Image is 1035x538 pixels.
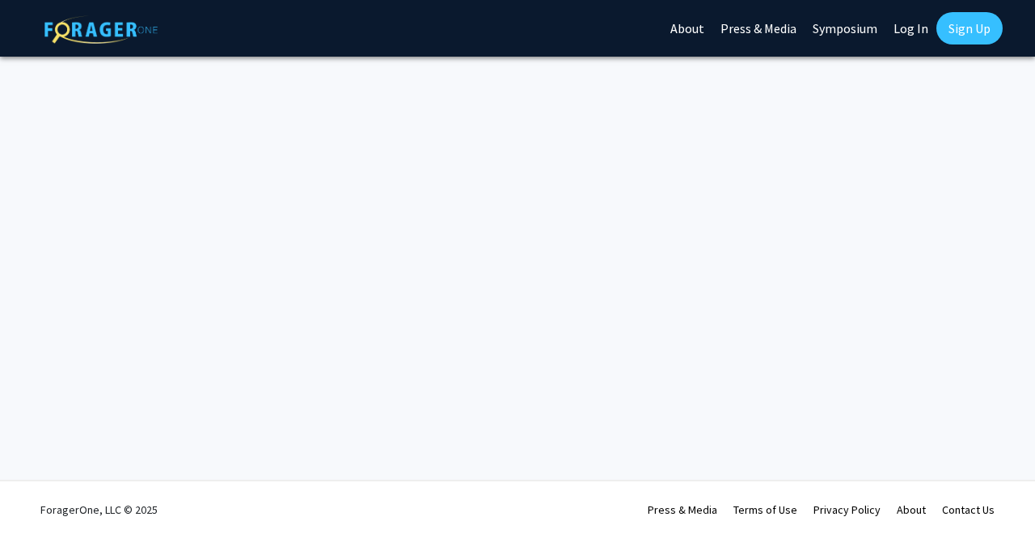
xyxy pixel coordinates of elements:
img: ForagerOne Logo [44,15,158,44]
a: Sign Up [936,12,1003,44]
div: ForagerOne, LLC © 2025 [40,481,158,538]
a: Terms of Use [733,502,797,517]
a: Privacy Policy [813,502,881,517]
a: Press & Media [648,502,717,517]
a: Contact Us [942,502,995,517]
a: About [897,502,926,517]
